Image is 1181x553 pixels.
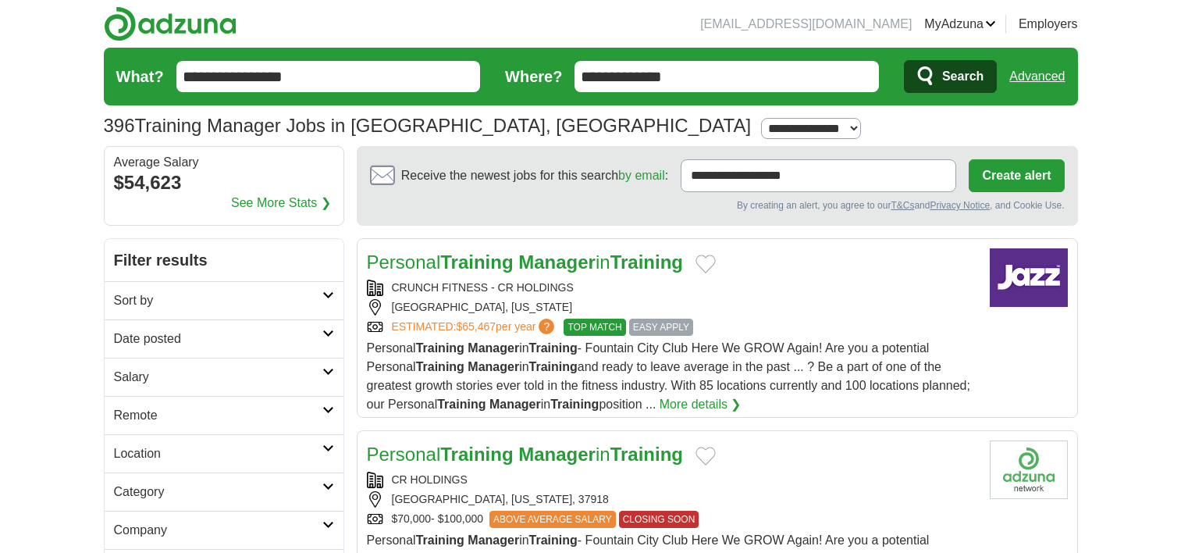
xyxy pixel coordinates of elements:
span: CLOSING SOON [619,511,699,528]
button: Add to favorite jobs [695,255,716,273]
strong: Training [440,252,513,273]
strong: Training [437,398,486,411]
span: TOP MATCH [564,319,625,336]
a: PersonalTraining ManagerinTraining [367,444,683,465]
strong: Training [529,360,578,373]
a: Company [105,511,343,549]
span: Receive the newest jobs for this search : [401,166,668,185]
strong: Training [610,444,683,465]
strong: Training [610,252,683,273]
h2: Filter results [105,239,343,281]
div: [GEOGRAPHIC_DATA], [US_STATE] [367,299,977,316]
img: Company logo [990,441,1068,499]
div: [GEOGRAPHIC_DATA], [US_STATE], 37918 [367,491,977,508]
a: Sort by [105,281,343,319]
span: ABOVE AVERAGE SALARY [489,511,616,528]
img: Adzuna logo [104,6,237,41]
strong: Training [440,444,513,465]
label: What? [116,65,164,88]
a: Location [105,434,343,473]
label: Where? [505,65,562,88]
strong: Manager [489,398,541,411]
li: [EMAIL_ADDRESS][DOMAIN_NAME] [700,15,912,34]
strong: Manager [468,360,519,373]
a: Date posted [105,319,343,358]
span: Personal in ​- Fountain City Club Here We GROW Again! Are you a potential Personal in and ready t... [367,341,970,411]
h2: Sort by [114,291,322,310]
h2: Remote [114,406,322,425]
h2: Category [114,483,322,501]
button: Add to favorite jobs [695,447,716,466]
h2: Location [114,444,322,463]
strong: Training [416,533,464,547]
a: PersonalTraining ManagerinTraining [367,252,683,273]
button: Search [904,60,997,93]
a: Salary [105,358,343,396]
strong: Manager [468,341,519,355]
span: EASY APPLY [629,319,693,336]
a: Remote [105,396,343,434]
strong: Training [416,360,464,373]
a: Employers [1019,15,1078,34]
strong: Manager [468,533,519,547]
div: $70,000- $100,000 [367,511,977,528]
span: 396 [104,112,135,140]
a: MyAdzuna [924,15,996,34]
h2: Company [114,521,322,540]
h1: Training Manager Jobs in [GEOGRAPHIC_DATA], [GEOGRAPHIC_DATA] [104,115,752,136]
strong: Manager [518,252,596,273]
h2: Date posted [114,330,322,348]
a: See More Stats ❯ [231,194,331,212]
strong: Training [529,341,578,355]
a: Advanced [1009,61,1065,92]
span: ? [539,319,554,334]
h2: Salary [114,368,322,387]
a: by email [618,169,665,182]
strong: Training [416,341,464,355]
div: Average Salary [114,156,334,169]
strong: Training [550,398,599,411]
strong: Manager [518,444,596,465]
img: Company logo [990,248,1068,307]
div: $54,623 [114,169,334,197]
a: Privacy Notice [930,200,990,211]
a: T&Cs [891,200,914,211]
div: CRUNCH FITNESS - CR HOLDINGS [367,280,977,296]
a: More details ❯ [660,395,742,414]
div: By creating an alert, you agree to our and , and Cookie Use. [370,198,1065,212]
span: Search [942,61,984,92]
a: ESTIMATED:$65,467per year? [392,319,558,336]
div: CR HOLDINGS [367,472,977,488]
span: $65,467 [456,320,496,333]
a: Category [105,473,343,511]
strong: Training [529,533,578,547]
button: Create alert [969,159,1064,192]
